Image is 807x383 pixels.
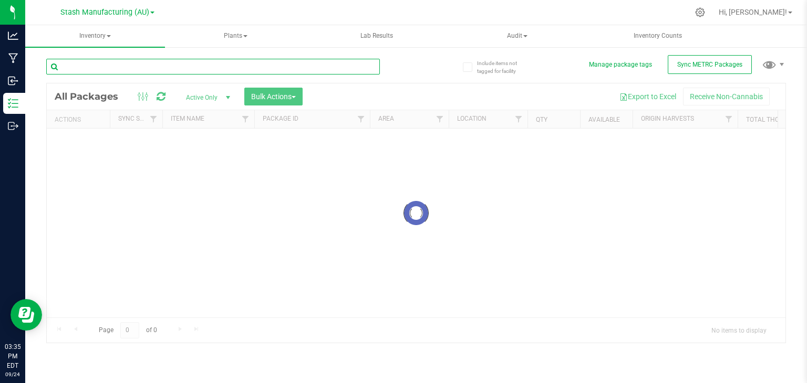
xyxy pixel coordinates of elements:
p: 03:35 PM EDT [5,342,20,370]
span: Stash Manufacturing (AU) [60,8,149,17]
span: Hi, [PERSON_NAME]! [719,8,787,16]
input: Search Package ID, Item Name, SKU, Lot or Part Number... [46,59,380,75]
div: Manage settings [694,7,707,17]
a: Inventory [25,25,165,47]
span: Audit [448,26,586,47]
span: Lab Results [346,31,407,40]
a: Plants [166,25,306,47]
a: Lab Results [307,25,447,47]
span: Sync METRC Packages [677,61,742,68]
a: Audit [447,25,587,47]
button: Manage package tags [589,60,652,69]
inline-svg: Analytics [8,30,18,41]
span: Include items not tagged for facility [477,59,530,75]
inline-svg: Inbound [8,76,18,86]
p: 09/24 [5,370,20,378]
iframe: Resource center [11,299,42,331]
inline-svg: Inventory [8,98,18,109]
span: Plants [167,26,305,47]
inline-svg: Manufacturing [8,53,18,63]
button: Sync METRC Packages [668,55,752,74]
a: Inventory Counts [588,25,728,47]
span: Inventory Counts [619,31,696,40]
inline-svg: Outbound [8,121,18,131]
